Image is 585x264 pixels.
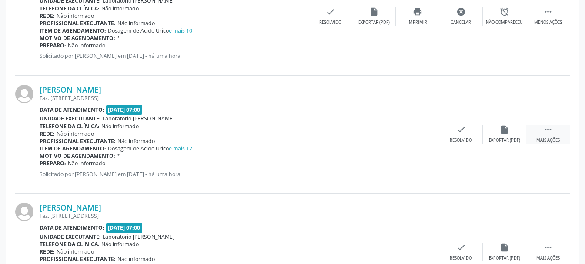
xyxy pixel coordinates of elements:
div: Faz. [STREET_ADDRESS] [40,212,439,220]
span: Não informado [117,255,155,263]
i:  [543,125,553,134]
img: img [15,203,33,221]
span: Não informado [117,137,155,145]
span: Não informado [101,5,139,12]
b: Preparo: [40,160,66,167]
a: [PERSON_NAME] [40,85,101,94]
div: Resolvido [450,137,472,144]
b: Profissional executante: [40,255,116,263]
i: print [413,7,422,17]
span: Não informado [68,42,105,49]
div: Mais ações [536,137,560,144]
b: Unidade executante: [40,115,101,122]
b: Rede: [40,248,55,255]
div: Faz. [STREET_ADDRESS] [40,94,439,102]
i: cancel [456,7,466,17]
i: check [326,7,335,17]
div: Mais ações [536,255,560,261]
div: Imprimir [408,20,427,26]
span: [DATE] 07:00 [106,105,143,115]
span: Não informado [101,123,139,130]
span: Não informado [57,130,94,137]
i: insert_drive_file [500,243,509,252]
span: Não informado [101,241,139,248]
div: Menos ações [534,20,562,26]
b: Item de agendamento: [40,145,106,152]
div: Cancelar [451,20,471,26]
p: Solicitado por [PERSON_NAME] em [DATE] - há uma hora [40,170,439,178]
span: Dosagem de Acido Urico [108,145,192,152]
b: Profissional executante: [40,20,116,27]
b: Data de atendimento: [40,106,104,114]
span: Dosagem de Acido Urico [108,27,192,34]
i:  [543,7,553,17]
b: Rede: [40,130,55,137]
div: Exportar (PDF) [489,255,520,261]
a: [PERSON_NAME] [40,203,101,212]
b: Telefone da clínica: [40,5,100,12]
b: Item de agendamento: [40,27,106,34]
i: insert_drive_file [500,125,509,134]
span: Laboratorio [PERSON_NAME] [103,115,174,122]
b: Unidade executante: [40,233,101,241]
b: Preparo: [40,42,66,49]
span: Não informado [57,12,94,20]
img: img [15,85,33,103]
span: Não informado [57,248,94,255]
i: check [456,125,466,134]
span: [DATE] 07:00 [106,223,143,233]
a: e mais 12 [169,145,192,152]
div: Resolvido [450,255,472,261]
i: check [456,243,466,252]
span: Não informado [68,160,105,167]
b: Motivo de agendamento: [40,152,115,160]
p: Solicitado por [PERSON_NAME] em [DATE] - há uma hora [40,52,309,60]
span: Não informado [117,20,155,27]
b: Data de atendimento: [40,224,104,231]
b: Motivo de agendamento: [40,34,115,42]
div: Exportar (PDF) [358,20,390,26]
i: alarm_off [500,7,509,17]
b: Telefone da clínica: [40,123,100,130]
b: Rede: [40,12,55,20]
span: Laboratorio [PERSON_NAME] [103,233,174,241]
div: Exportar (PDF) [489,137,520,144]
div: Resolvido [319,20,341,26]
a: e mais 10 [169,27,192,34]
b: Telefone da clínica: [40,241,100,248]
b: Profissional executante: [40,137,116,145]
i:  [543,243,553,252]
div: Não compareceu [486,20,523,26]
i: insert_drive_file [369,7,379,17]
